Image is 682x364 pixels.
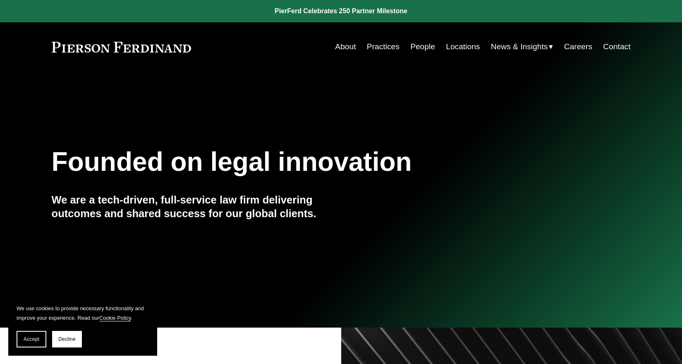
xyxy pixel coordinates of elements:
[58,336,76,342] span: Decline
[24,336,39,342] span: Accept
[8,295,157,356] section: Cookie banner
[446,39,480,55] a: Locations
[52,331,82,347] button: Decline
[99,315,131,321] a: Cookie Policy
[17,304,149,323] p: We use cookies to provide necessary functionality and improve your experience. Read our .
[367,39,400,55] a: Practices
[52,193,341,220] h4: We are a tech-driven, full-service law firm delivering outcomes and shared success for our global...
[491,40,548,54] span: News & Insights
[17,331,46,347] button: Accept
[564,39,592,55] a: Careers
[603,39,630,55] a: Contact
[410,39,435,55] a: People
[335,39,356,55] a: About
[491,39,553,55] a: folder dropdown
[52,147,534,177] h1: Founded on legal innovation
